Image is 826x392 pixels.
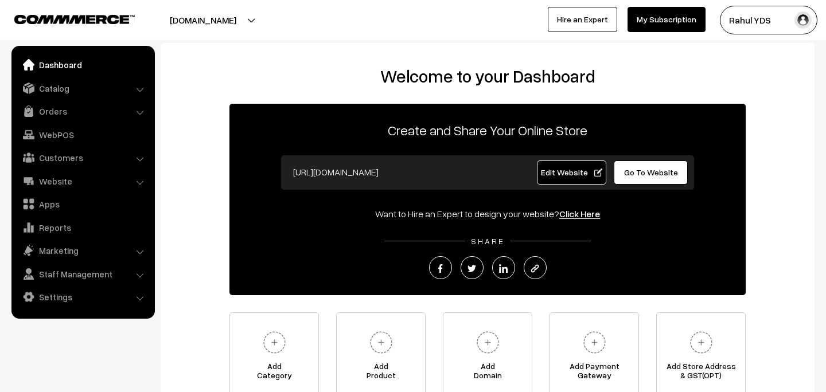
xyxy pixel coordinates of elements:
[14,264,151,284] a: Staff Management
[720,6,817,34] button: Rahul YDS
[14,54,151,75] a: Dashboard
[172,66,803,87] h2: Welcome to your Dashboard
[14,15,135,23] img: COMMMERCE
[337,362,425,385] span: Add Product
[230,362,318,385] span: Add Category
[229,120,746,140] p: Create and Share Your Online Store
[14,11,115,25] a: COMMMERCE
[614,160,688,185] a: Go To Website
[685,327,717,358] img: plus.svg
[365,327,397,358] img: plus.svg
[14,78,151,99] a: Catalog
[14,217,151,238] a: Reports
[628,7,706,32] a: My Subscription
[657,362,745,385] span: Add Store Address & GST(OPT)
[465,236,511,246] span: SHARE
[624,167,678,177] span: Go To Website
[559,208,600,219] a: Click Here
[794,11,812,29] img: user
[14,124,151,145] a: WebPOS
[443,362,532,385] span: Add Domain
[259,327,290,358] img: plus.svg
[541,167,602,177] span: Edit Website
[14,171,151,191] a: Website
[472,327,504,358] img: plus.svg
[130,6,276,34] button: [DOMAIN_NAME]
[537,160,607,185] a: Edit Website
[550,362,638,385] span: Add Payment Gateway
[14,194,151,214] a: Apps
[14,287,151,307] a: Settings
[229,207,746,221] div: Want to Hire an Expert to design your website?
[14,147,151,168] a: Customers
[14,101,151,121] a: Orders
[14,240,151,261] a: Marketing
[579,327,610,358] img: plus.svg
[548,7,617,32] a: Hire an Expert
